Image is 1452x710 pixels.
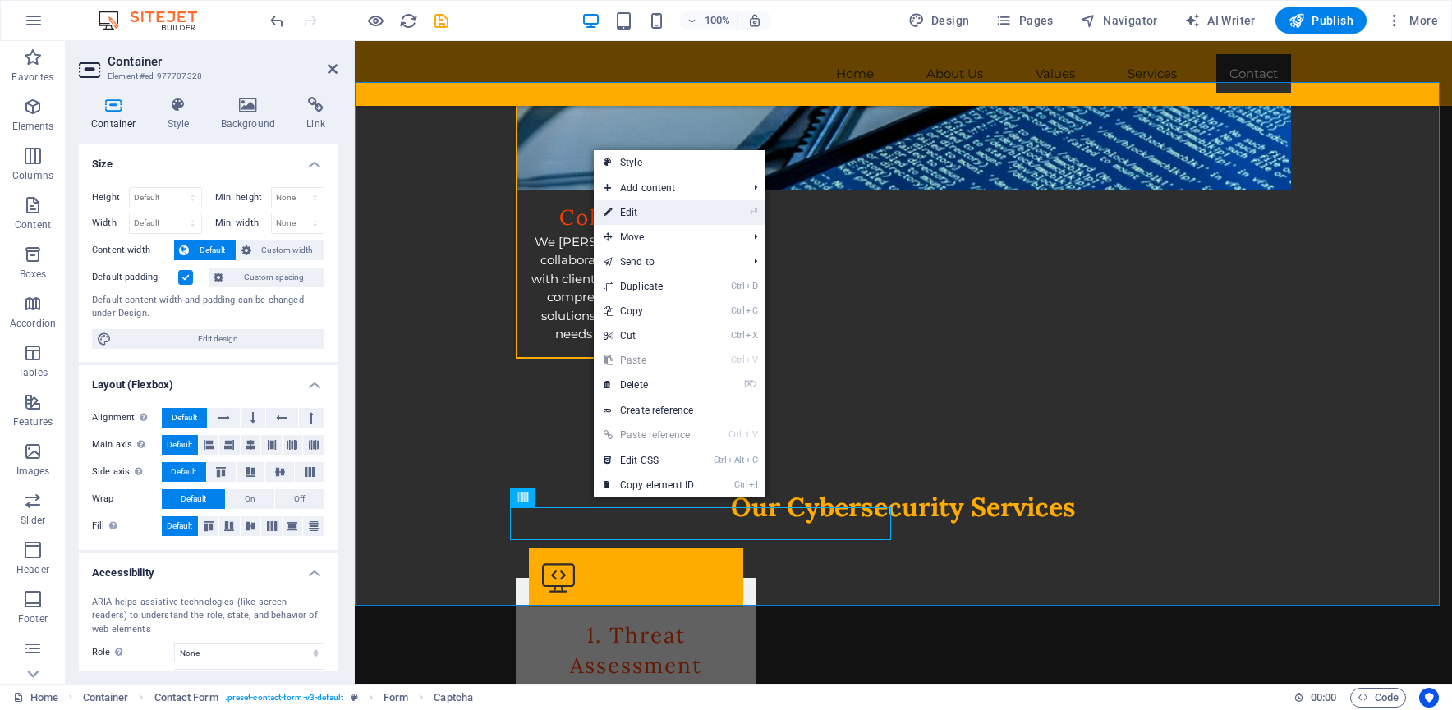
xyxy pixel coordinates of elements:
[92,489,162,509] label: Wrap
[18,612,48,625] p: Footer
[83,688,473,708] nav: breadcrumb
[92,294,324,321] div: Default content width and padding can be changed under Design.
[245,489,255,509] span: On
[714,455,727,465] i: Ctrl
[79,97,155,131] h4: Container
[594,473,704,497] a: CtrlICopy element ID
[162,435,198,455] button: Default
[594,176,741,200] span: Add content
[79,144,338,174] h4: Size
[194,240,231,260] span: Default
[594,274,704,299] a: CtrlDDuplicate
[174,240,236,260] button: Default
[908,12,970,29] span: Design
[162,489,225,509] button: Default
[92,329,324,349] button: Edit design
[13,415,53,428] p: Features
[594,200,704,225] a: ⏎Edit
[18,366,48,379] p: Tables
[995,12,1053,29] span: Pages
[16,563,49,576] p: Header
[18,662,48,675] p: Forms
[167,435,192,455] span: Default
[1322,691,1325,703] span: :
[226,489,274,509] button: On
[225,688,344,708] span: . preset-contact-form-v3-default
[92,596,324,637] div: ARIA helps assistive technologies (like screen readers) to understand the role, state, and behavi...
[108,54,338,69] h2: Container
[171,462,196,482] span: Default
[1289,12,1353,29] span: Publish
[744,379,757,390] i: ⌦
[174,669,324,689] input: Use a descriptive name
[209,97,295,131] h4: Background
[16,465,50,478] p: Images
[108,69,305,84] h3: Element #ed-977707328
[92,435,162,455] label: Main axis
[399,11,418,30] i: Reload page
[256,240,319,260] span: Custom width
[83,688,129,708] span: Click to select. Double-click to edit
[1386,12,1438,29] span: More
[162,516,198,536] button: Default
[902,7,976,34] button: Design
[594,373,704,397] a: ⌦Delete
[728,455,744,465] i: Alt
[181,489,206,509] span: Default
[294,489,305,509] span: Off
[1419,688,1439,708] button: Usercentrics
[746,281,757,291] i: D
[92,268,178,287] label: Default padding
[747,13,762,28] i: On resize automatically adjust zoom level to fit chosen device.
[79,365,338,395] h4: Layout (Flexbox)
[594,398,765,423] a: Create reference
[267,11,287,30] button: undo
[172,408,197,428] span: Default
[594,323,704,348] a: CtrlXCut
[351,693,358,702] i: This element is a customizable preset
[594,225,741,250] span: Move
[155,97,209,131] h4: Style
[902,7,976,34] div: Design (Ctrl+Alt+Y)
[398,11,418,30] button: reload
[117,329,319,349] span: Edit design
[1380,7,1445,34] button: More
[162,408,207,428] button: Default
[12,120,54,133] p: Elements
[734,479,747,490] i: Ctrl
[731,355,744,365] i: Ctrl
[228,268,319,287] span: Custom spacing
[434,688,473,708] span: Click to select. Double-click to edit
[294,97,338,131] h4: Link
[215,218,271,227] label: Min. width
[209,268,324,287] button: Custom spacing
[79,553,338,583] h4: Accessibility
[215,193,271,202] label: Min. height
[1358,688,1399,708] span: Code
[752,429,757,440] i: V
[731,330,744,341] i: Ctrl
[15,218,51,231] p: Content
[92,193,129,202] label: Height
[728,429,742,440] i: Ctrl
[594,423,704,447] a: Ctrl⇧VPaste reference
[237,240,324,260] button: Custom width
[92,462,162,482] label: Side axis
[1184,12,1256,29] span: AI Writer
[92,240,174,260] label: Content width
[12,169,53,182] p: Columns
[731,281,744,291] i: Ctrl
[167,516,192,536] span: Default
[11,71,53,84] p: Favorites
[746,330,757,341] i: X
[92,408,162,428] label: Alignment
[92,669,174,689] label: Label
[1073,7,1165,34] button: Navigator
[594,150,765,175] a: Style
[162,462,206,482] button: Default
[680,11,738,30] button: 100%
[384,688,408,708] span: Click to select. Double-click to edit
[749,479,757,490] i: I
[594,299,704,323] a: CtrlCCopy
[989,7,1059,34] button: Pages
